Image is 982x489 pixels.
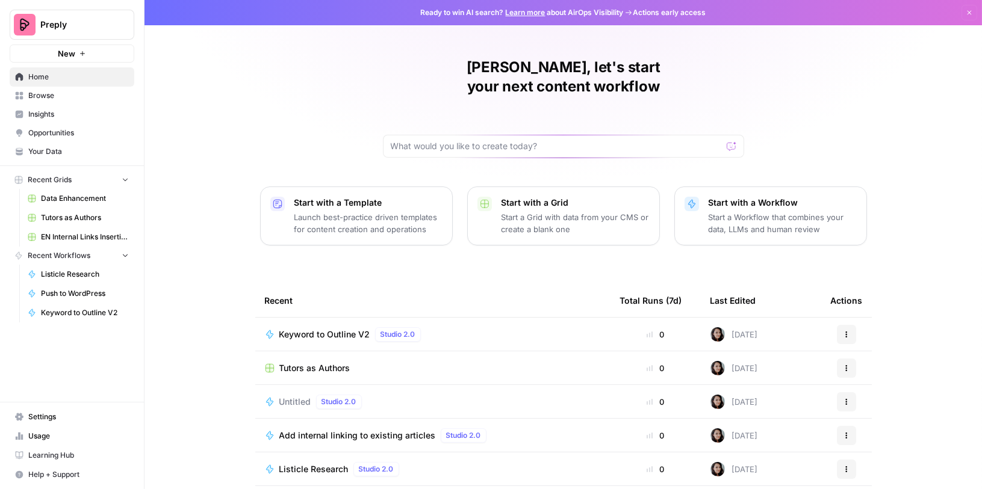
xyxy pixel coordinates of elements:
[265,284,601,317] div: Recent
[709,211,857,235] p: Start a Workflow that combines your data, LLMs and human review
[41,193,129,204] span: Data Enhancement
[58,48,75,60] span: New
[10,426,134,446] a: Usage
[294,211,443,235] p: Launch best-practice driven templates for content creation and operations
[22,265,134,284] a: Listicle Research
[383,58,744,96] h1: [PERSON_NAME], let's start your next content workflow
[28,250,90,261] span: Recent Workflows
[502,211,650,235] p: Start a Grid with data from your CMS or create a blank one
[620,463,691,475] div: 0
[28,146,129,157] span: Your Data
[710,361,758,375] div: [DATE]
[710,428,725,443] img: 0od0somutai3rosqwdkhgswflu93
[446,430,481,441] span: Studio 2.0
[620,328,691,340] div: 0
[279,463,349,475] span: Listicle Research
[28,90,129,101] span: Browse
[41,288,129,299] span: Push to WordPress
[710,284,756,317] div: Last Edited
[674,186,867,245] button: Start with a WorkflowStart a Workflow that combines your data, LLMs and human review
[294,197,443,209] p: Start with a Template
[28,128,129,138] span: Opportunities
[41,307,129,318] span: Keyword to Outline V2
[10,123,134,143] a: Opportunities
[710,428,758,443] div: [DATE]
[41,212,129,223] span: Tutors as Authors
[10,407,134,426] a: Settings
[391,140,722,152] input: What would you like to create today?
[22,208,134,227] a: Tutors as Authors
[831,284,863,317] div: Actions
[710,327,725,342] img: 0od0somutai3rosqwdkhgswflu93
[710,327,758,342] div: [DATE]
[22,284,134,303] a: Push to WordPress
[279,362,350,374] span: Tutors as Authors
[28,72,129,82] span: Home
[10,247,134,265] button: Recent Workflows
[28,411,129,422] span: Settings
[22,189,134,208] a: Data Enhancement
[265,428,601,443] a: Add internal linking to existing articlesStudio 2.0
[41,232,129,242] span: EN Internal Links Insertion
[10,86,134,105] a: Browse
[381,329,415,340] span: Studio 2.0
[28,431,129,441] span: Usage
[28,174,72,185] span: Recent Grids
[620,284,682,317] div: Total Runs (7d)
[421,7,624,18] span: Ready to win AI search? about AirOps Visibility
[260,186,453,245] button: Start with a TemplateLaunch best-practice driven templates for content creation and operations
[710,395,758,409] div: [DATE]
[279,396,311,408] span: Untitled
[40,19,113,31] span: Preply
[620,362,691,374] div: 0
[10,171,134,189] button: Recent Grids
[467,186,660,245] button: Start with a GridStart a Grid with data from your CMS or create a blank one
[502,197,650,209] p: Start with a Grid
[28,469,129,480] span: Help + Support
[10,142,134,161] a: Your Data
[10,10,134,40] button: Workspace: Preply
[28,450,129,461] span: Learning Hub
[265,327,601,342] a: Keyword to Outline V2Studio 2.0
[10,67,134,87] a: Home
[265,462,601,476] a: Listicle ResearchStudio 2.0
[14,14,36,35] img: Preply Logo
[279,328,370,340] span: Keyword to Outline V2
[633,7,706,18] span: Actions early access
[41,269,129,280] span: Listicle Research
[10,105,134,124] a: Insights
[322,396,356,407] span: Studio 2.0
[710,462,758,476] div: [DATE]
[10,465,134,484] button: Help + Support
[620,396,691,408] div: 0
[506,8,545,17] a: Learn more
[10,45,134,63] button: New
[710,361,725,375] img: 0od0somutai3rosqwdkhgswflu93
[28,109,129,120] span: Insights
[620,429,691,441] div: 0
[265,362,601,374] a: Tutors as Authors
[709,197,857,209] p: Start with a Workflow
[22,227,134,247] a: EN Internal Links Insertion
[710,395,725,409] img: 0od0somutai3rosqwdkhgswflu93
[265,395,601,409] a: UntitledStudio 2.0
[710,462,725,476] img: 0od0somutai3rosqwdkhgswflu93
[359,464,394,475] span: Studio 2.0
[22,303,134,322] a: Keyword to Outline V2
[279,429,436,441] span: Add internal linking to existing articles
[10,446,134,465] a: Learning Hub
